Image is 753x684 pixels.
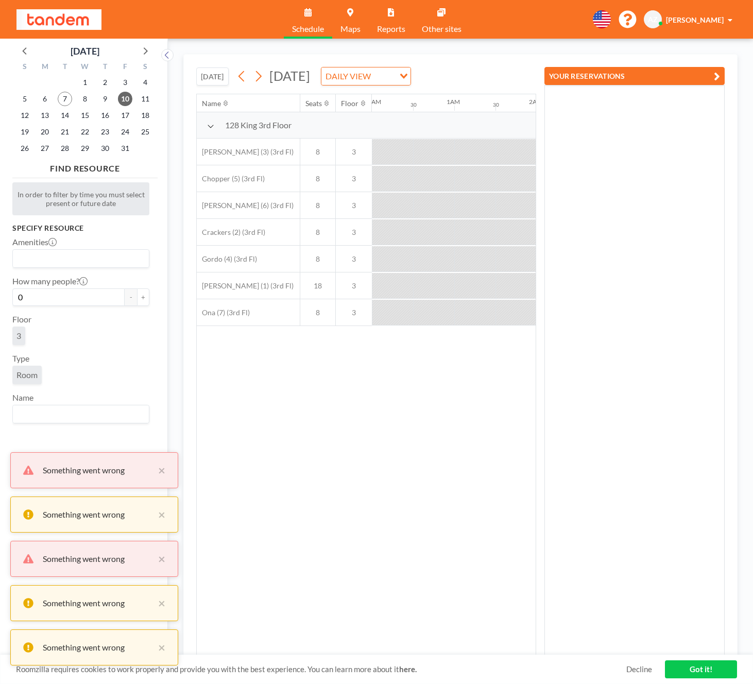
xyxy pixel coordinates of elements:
span: 3 [336,147,372,157]
span: Friday, October 24, 2025 [118,125,132,139]
span: 8 [300,254,335,264]
div: In order to filter by time you must select present or future date [12,182,149,215]
span: Tuesday, October 14, 2025 [58,108,72,123]
span: Other sites [422,25,461,33]
a: Decline [626,664,652,674]
div: [DATE] [71,44,99,58]
span: [DATE] [269,68,310,83]
div: 2AM [529,98,542,106]
span: Thursday, October 16, 2025 [98,108,112,123]
span: Thursday, October 30, 2025 [98,141,112,156]
div: S [15,61,35,74]
span: Friday, October 3, 2025 [118,75,132,90]
span: [PERSON_NAME] (6) (3rd Fl) [197,201,294,210]
input: Search for option [14,407,143,421]
span: Crackers (2) (3rd Fl) [197,228,265,237]
span: Monday, October 20, 2025 [38,125,52,139]
span: 8 [300,201,335,210]
span: [PERSON_NAME] (3) (3rd Fl) [197,147,294,157]
input: Search for option [14,252,143,265]
span: Thursday, October 23, 2025 [98,125,112,139]
span: 3 [336,201,372,210]
span: Thursday, October 9, 2025 [98,92,112,106]
div: Floor [341,99,358,108]
button: close [153,597,165,609]
div: Search for option [321,67,410,85]
button: YOUR RESERVATIONS [544,67,725,85]
span: Monday, October 6, 2025 [38,92,52,106]
span: Saturday, October 18, 2025 [138,108,152,123]
div: 30 [410,101,417,108]
span: Wednesday, October 22, 2025 [78,125,92,139]
div: Search for option [13,405,149,423]
div: Something went wrong [43,464,153,476]
span: Schedule [292,25,324,33]
span: Wednesday, October 1, 2025 [78,75,92,90]
span: Friday, October 17, 2025 [118,108,132,123]
a: Got it! [665,660,737,678]
div: T [95,61,115,74]
div: Something went wrong [43,553,153,565]
span: Sunday, October 5, 2025 [18,92,32,106]
span: [PERSON_NAME] (1) (3rd Fl) [197,281,294,290]
span: Roomzilla requires cookies to work properly and provide you with the best experience. You can lea... [16,664,626,674]
span: [PERSON_NAME] [666,15,724,24]
div: T [55,61,75,74]
span: 3 [336,281,372,290]
span: Sunday, October 12, 2025 [18,108,32,123]
div: W [75,61,95,74]
button: close [153,641,165,654]
span: Friday, October 10, 2025 [118,92,132,106]
div: Something went wrong [43,641,153,654]
span: Saturday, October 4, 2025 [138,75,152,90]
button: + [137,288,149,306]
div: M [35,61,55,74]
span: 18 [300,281,335,290]
div: 1AM [447,98,460,106]
div: F [115,61,135,74]
span: Wednesday, October 8, 2025 [78,92,92,106]
span: DAILY VIEW [323,70,373,83]
span: 3 [336,308,372,317]
div: Something went wrong [43,508,153,521]
div: Seats [305,99,322,108]
span: Sunday, October 19, 2025 [18,125,32,139]
button: - [125,288,137,306]
input: Search for option [374,70,393,83]
span: Saturday, October 25, 2025 [138,125,152,139]
span: Tuesday, October 7, 2025 [58,92,72,106]
span: Sunday, October 26, 2025 [18,141,32,156]
span: AZ [648,15,658,24]
span: Saturday, October 11, 2025 [138,92,152,106]
div: Search for option [13,250,149,267]
span: 3 [336,174,372,183]
label: Floor [12,314,31,324]
button: [DATE] [196,67,229,85]
span: Monday, October 27, 2025 [38,141,52,156]
span: 8 [300,308,335,317]
span: Tuesday, October 21, 2025 [58,125,72,139]
span: 8 [300,174,335,183]
label: Amenities [12,237,57,247]
span: 3 [16,331,21,340]
button: close [153,464,165,476]
span: Ona (7) (3rd Fl) [197,308,250,317]
span: Monday, October 13, 2025 [38,108,52,123]
img: organization-logo [16,9,101,30]
span: Room [16,370,38,380]
span: Wednesday, October 15, 2025 [78,108,92,123]
button: close [153,508,165,521]
span: 8 [300,147,335,157]
span: Thursday, October 2, 2025 [98,75,112,90]
span: 8 [300,228,335,237]
div: 30 [493,101,499,108]
span: 3 [336,254,372,264]
span: Reports [377,25,405,33]
label: Name [12,392,33,403]
span: 3 [336,228,372,237]
a: here. [399,664,417,674]
span: Gordo (4) (3rd Fl) [197,254,257,264]
label: How many people? [12,276,88,286]
span: Chopper (5) (3rd Fl) [197,174,265,183]
h3: Specify resource [12,224,149,233]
